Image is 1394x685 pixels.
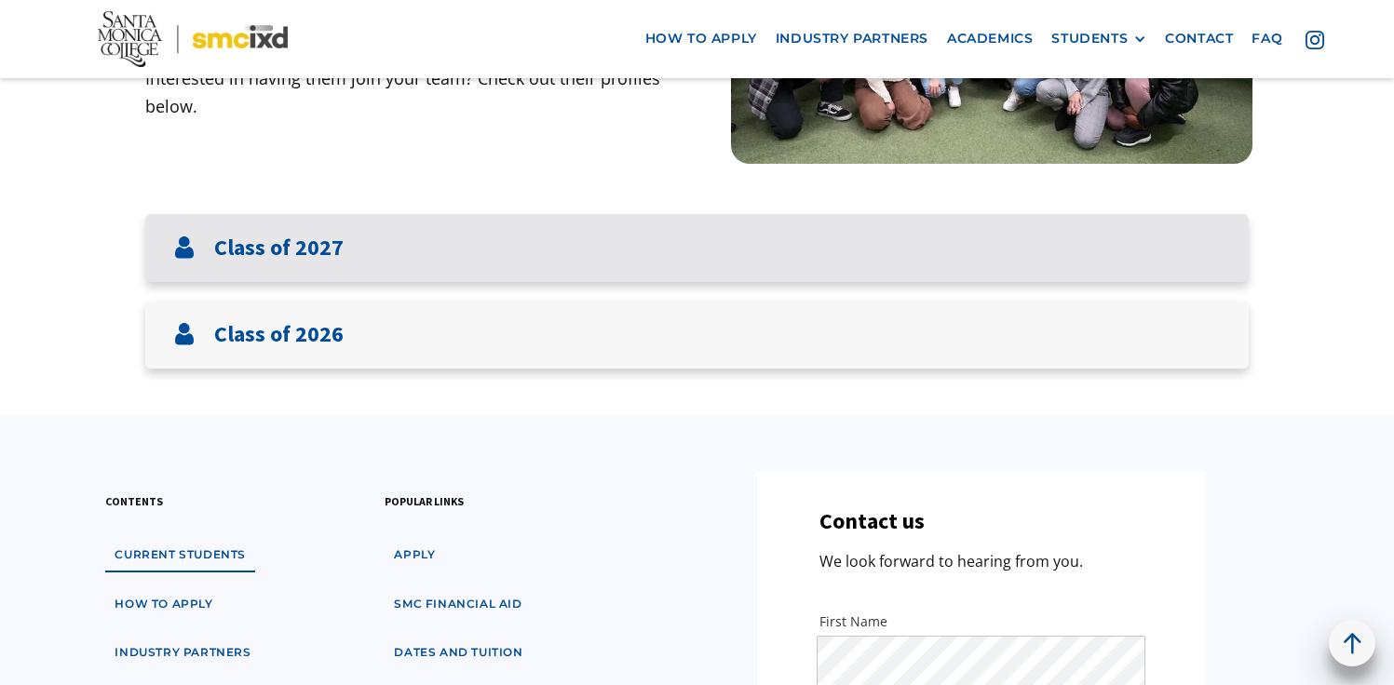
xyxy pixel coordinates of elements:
a: back to top [1329,620,1375,666]
h3: Class of 2027 [214,235,344,262]
a: how to apply [105,587,222,622]
a: apply [385,538,444,572]
a: contact [1156,21,1242,56]
p: We look forward to hearing from you. [819,549,1083,574]
a: Academics [938,21,1042,56]
a: industry partners [105,636,260,670]
h3: Class of 2026 [214,321,344,348]
img: Santa Monica College - SMC IxD logo [98,11,288,67]
a: how to apply [636,21,766,56]
a: SMC financial aid [385,587,531,622]
h3: popular links [385,492,464,510]
a: Current students [105,538,255,572]
a: industry partners [766,21,938,56]
div: STUDENTS [1051,31,1146,47]
div: STUDENTS [1051,31,1128,47]
img: icon - instagram [1306,30,1324,48]
a: faq [1242,21,1292,56]
h3: contents [105,492,163,510]
img: User icon [173,236,196,259]
h3: Contact us [819,508,925,535]
label: First Name [819,612,1143,631]
img: User icon [173,323,196,345]
a: dates and tuition [385,636,532,670]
